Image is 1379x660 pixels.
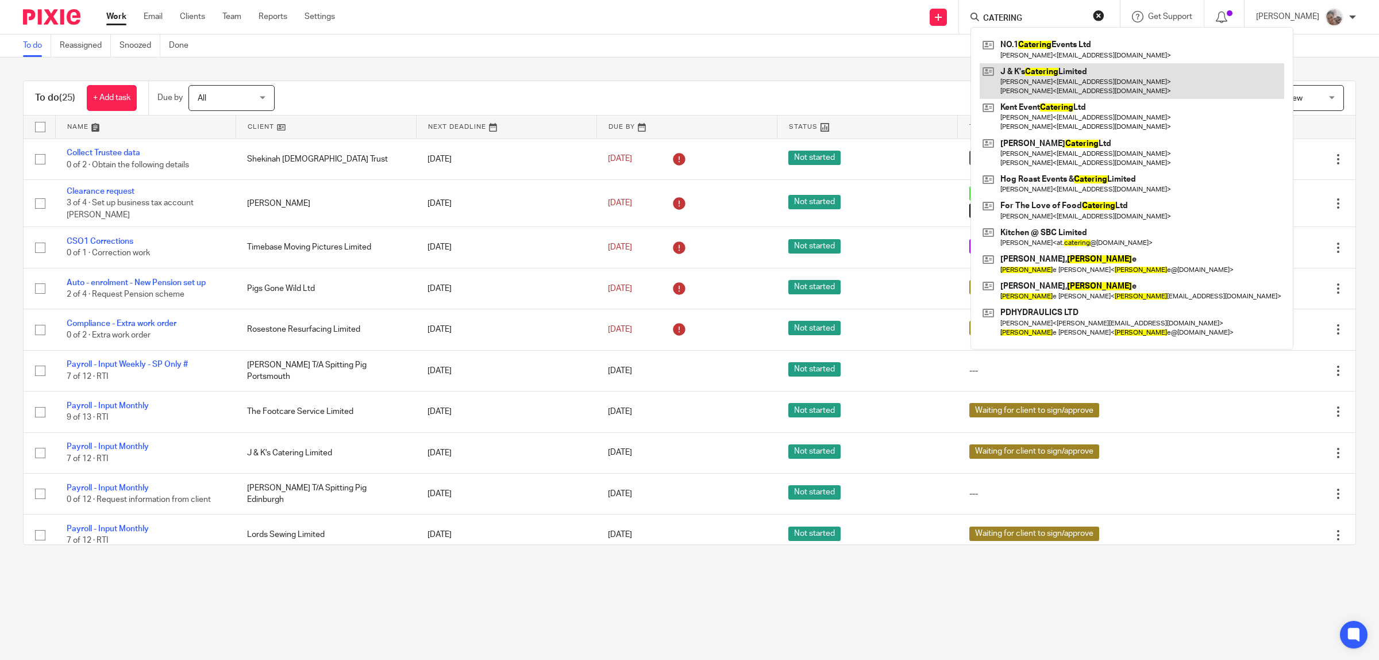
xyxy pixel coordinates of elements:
div: --- [969,365,1164,377]
input: Search [982,14,1085,24]
img: me.jpg [1325,8,1343,26]
td: [PERSON_NAME] T/A Spitting Pig Edinburgh [236,473,416,514]
span: [DATE] [608,243,632,251]
td: [DATE] [416,515,596,555]
span: [DATE] [608,199,632,207]
span: [DATE] [608,449,632,457]
span: Not started [788,151,841,165]
span: Client not responding [969,151,1058,165]
span: 0 of 2 · Obtain the following details [67,161,189,169]
td: Pigs Gone Wild Ltd [236,268,416,309]
td: [PERSON_NAME] T/A Spitting Pig Portsmouth [236,350,416,391]
span: Not started [788,280,841,294]
span: Not started [788,239,841,254]
td: [DATE] [416,268,596,309]
span: [DATE] [608,285,632,293]
span: 2 of 4 · Request Pension scheme [67,290,184,298]
a: Reports [259,11,287,22]
a: Reassigned [60,34,111,57]
span: Waiting for client to sign/approve [969,280,1099,294]
a: Auto - enrolment - New Pension set up [67,279,206,287]
a: Email [144,11,163,22]
span: Not started [788,362,841,377]
span: Get Support [1148,13,1192,21]
span: [DATE] [608,325,632,333]
h1: To do [35,92,75,104]
a: Snoozed [120,34,160,57]
span: [DATE] [608,408,632,416]
span: Not started [788,485,841,500]
span: Not started [788,403,841,417]
a: Collect Trustee data [67,149,140,157]
span: Waiting for client to sign/approve [969,403,1099,417]
button: Clear [1093,10,1104,21]
td: [DATE] [416,473,596,514]
span: [DATE] [608,490,632,498]
div: --- [969,488,1164,500]
a: Clearance request [67,187,134,195]
td: [DATE] [416,432,596,473]
td: Shekinah [DEMOGRAPHIC_DATA] Trust [236,139,416,179]
td: [DATE] [416,350,596,391]
a: Done [169,34,197,57]
a: To do [23,34,51,57]
a: Settings [305,11,335,22]
span: 0 of 2 · Extra work order [67,332,151,340]
a: CSO1 Corrections [67,237,133,245]
span: Ready for review [969,239,1041,254]
td: Timebase Moving Pictures Limited [236,227,416,268]
td: Lords Sewing Limited [236,515,416,555]
span: Not started [788,444,841,459]
td: [DATE] [416,392,596,432]
span: 3 of 4 · Set up business tax account [PERSON_NAME] [67,199,194,220]
span: [DATE] [608,531,632,539]
a: Compliance - Extra work order [67,320,176,328]
span: Waiting for client to sign/approve [969,444,1099,459]
span: 0 of 1 · Correction work [67,250,150,258]
span: Not started [788,321,841,335]
span: 7 of 12 · RTI [67,537,108,545]
span: (25) [59,93,75,102]
a: Payroll - Input Monthly [67,443,149,451]
span: [PERSON_NAME] to check and send [969,204,1112,218]
span: Tags [969,124,989,130]
span: 9 of 13 · RTI [67,413,108,421]
span: Waiting for client to sign/approve [969,527,1099,541]
span: 0 of 12 · Request information from client [67,496,211,504]
span: Waiting for client to sign/approve [969,321,1099,335]
span: 7 of 12 · RTI [67,455,108,463]
a: Payroll - Input Weekly - SP Only # [67,360,188,369]
img: Pixie [23,9,80,25]
a: Team [222,11,241,22]
span: All [198,94,206,102]
td: Rosestone Resurfacing Limited [236,309,416,350]
td: The Footcare Service Limited [236,392,416,432]
a: Payroll - Input Monthly [67,484,149,492]
span: In progress [969,186,1021,201]
span: [DATE] [608,367,632,375]
a: Work [106,11,126,22]
a: Payroll - Input Monthly [67,525,149,533]
span: 7 of 12 · RTI [67,373,108,381]
p: [PERSON_NAME] [1256,11,1319,22]
p: Due by [157,92,183,103]
td: [DATE] [416,179,596,227]
span: [DATE] [608,155,632,163]
a: + Add task [87,85,137,111]
td: J & K's Catering Limited [236,432,416,473]
td: [PERSON_NAME] [236,179,416,227]
td: [DATE] [416,227,596,268]
a: Payroll - Input Monthly [67,402,149,410]
span: Not started [788,195,841,209]
td: [DATE] [416,139,596,179]
a: Clients [180,11,205,22]
span: Not started [788,527,841,541]
td: [DATE] [416,309,596,350]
